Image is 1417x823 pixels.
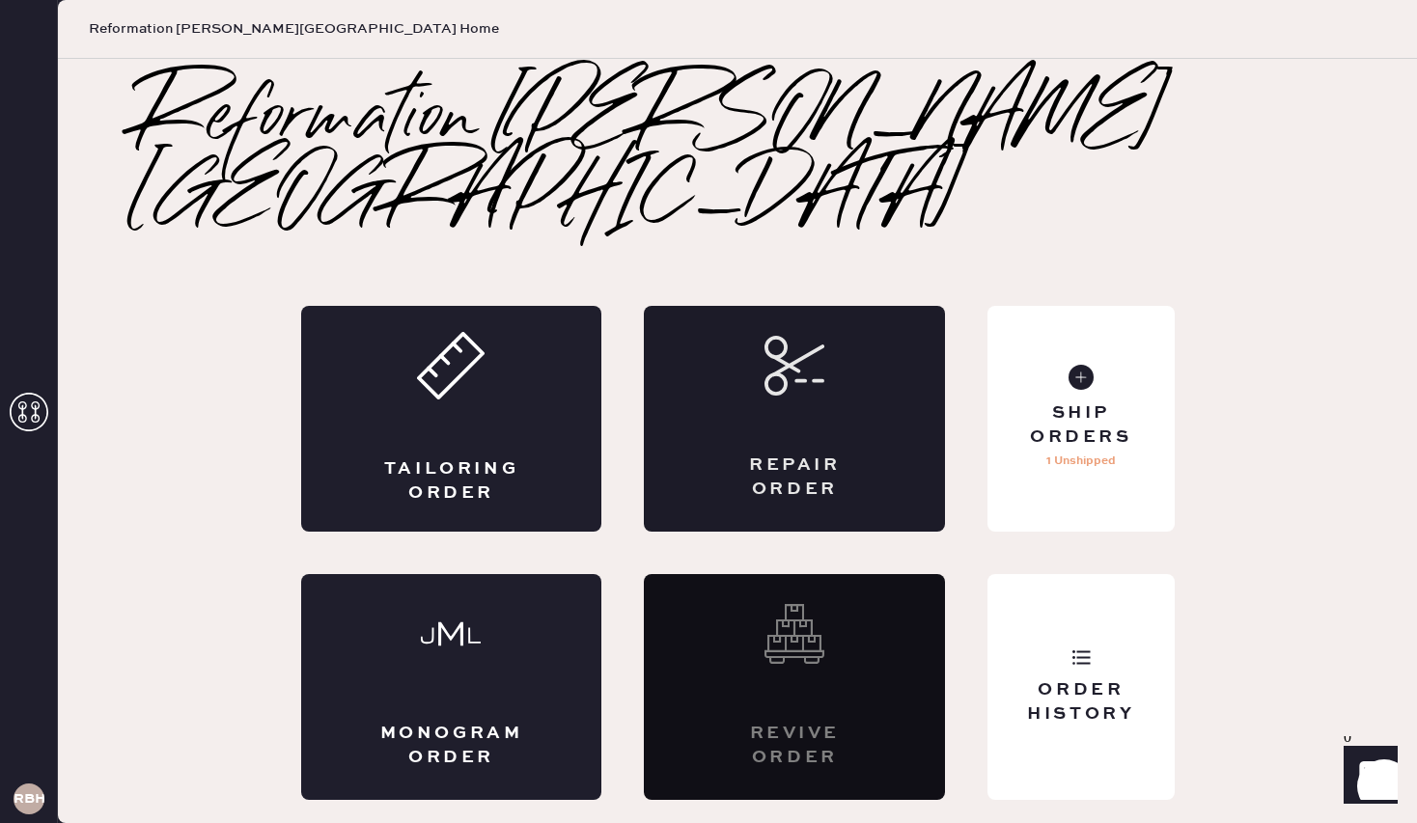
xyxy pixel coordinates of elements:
[378,457,525,506] div: Tailoring Order
[644,574,945,800] div: Interested? Contact us at care@hemster.co
[1003,401,1158,450] div: Ship Orders
[14,792,44,806] h3: RBHA
[1325,736,1408,819] iframe: Front Chat
[721,722,868,770] div: Revive order
[1046,450,1116,473] p: 1 Unshipped
[135,82,1340,236] h2: Reformation [PERSON_NAME][GEOGRAPHIC_DATA]
[1003,678,1158,727] div: Order History
[721,453,868,502] div: Repair Order
[378,722,525,770] div: Monogram Order
[89,19,499,39] span: Reformation [PERSON_NAME][GEOGRAPHIC_DATA] Home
